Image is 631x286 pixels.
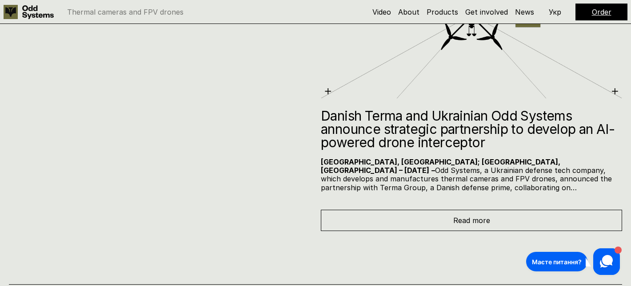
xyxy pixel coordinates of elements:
h2: Danish Terma and Ukrainian Odd Systems announce strategic partnership to develop an AI-powered dr... [321,109,622,149]
a: News [515,8,534,16]
span: Read more [453,216,490,225]
strong: – [431,166,435,175]
p: Thermal cameras and FPV drones [67,8,184,16]
a: Video [372,8,391,16]
strong: [GEOGRAPHIC_DATA], [GEOGRAPHIC_DATA]; [GEOGRAPHIC_DATA], [GEOGRAPHIC_DATA] – [DATE] [321,157,562,175]
a: Get involved [465,8,508,16]
a: Products [427,8,458,16]
p: Укр [549,8,561,16]
iframe: HelpCrunch [524,246,622,277]
a: About [398,8,419,16]
p: Odd Systems, a Ukrainian defense tech company, which develops and manufactures thermal cameras an... [321,158,622,192]
a: Order [592,8,611,16]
